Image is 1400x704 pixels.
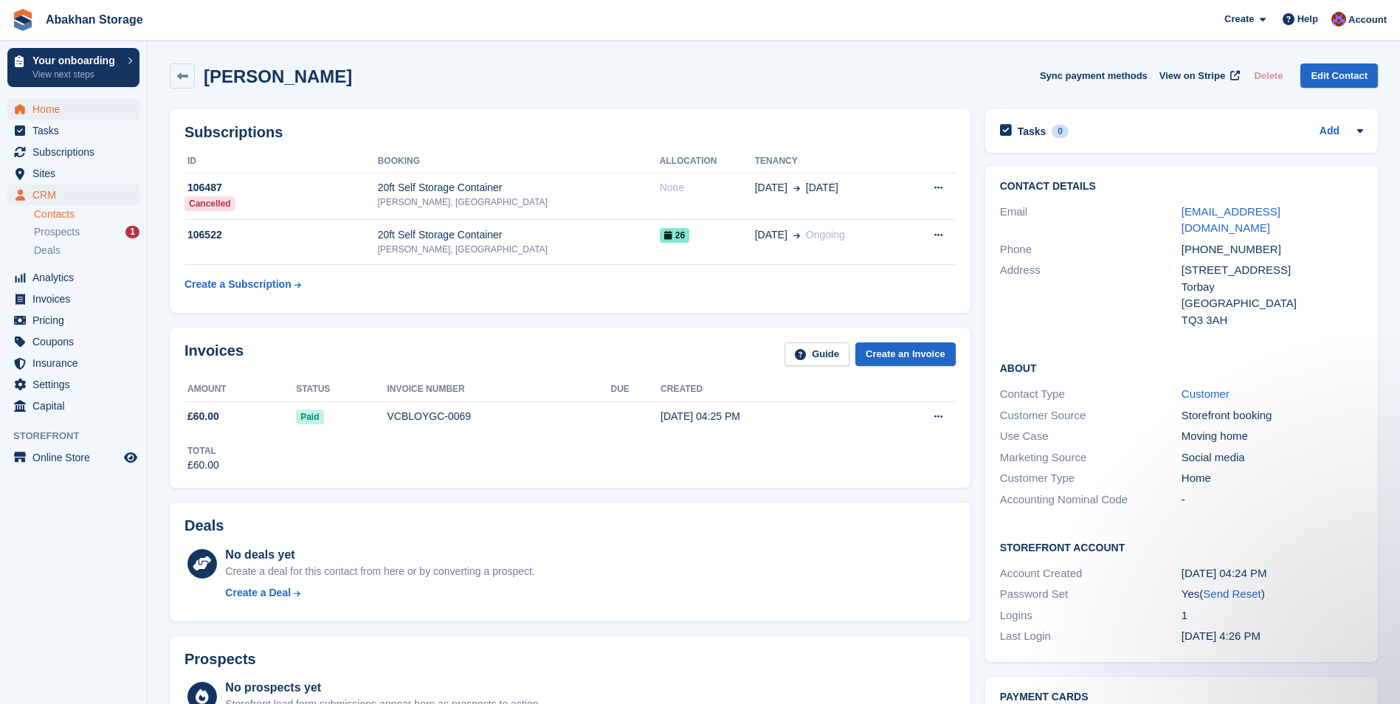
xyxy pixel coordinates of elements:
span: Prospects [34,225,80,239]
div: [PERSON_NAME], [GEOGRAPHIC_DATA] [378,243,660,256]
a: Create an Invoice [855,342,956,367]
a: Customer [1182,387,1230,400]
span: View on Stripe [1159,69,1225,83]
div: Marketing Source [1000,449,1182,466]
h2: Storefront Account [1000,539,1363,554]
span: ( ) [1199,587,1264,600]
a: Send Reset [1203,587,1261,600]
span: Deals [34,244,61,258]
th: Due [610,378,661,401]
a: Guide [785,342,849,367]
time: 2025-09-04 15:26:42 UTC [1182,629,1261,642]
span: Account [1348,13,1387,27]
h2: Deals [185,517,224,534]
span: Home [32,99,121,120]
div: Social media [1182,449,1363,466]
div: Password Set [1000,586,1182,603]
a: Preview store [122,449,139,466]
h2: Payment cards [1000,691,1363,703]
div: Contact Type [1000,386,1182,403]
span: Coupons [32,331,121,352]
th: Allocation [660,150,755,173]
div: Last Login [1000,628,1182,645]
h2: Invoices [185,342,244,367]
a: Edit Contact [1300,63,1378,88]
a: Add [1320,123,1339,140]
a: menu [7,184,139,205]
div: Email [1000,204,1182,237]
div: 20ft Self Storage Container [378,180,660,196]
a: menu [7,310,139,331]
h2: [PERSON_NAME] [204,66,352,86]
div: [DATE] 04:24 PM [1182,565,1363,582]
div: Accounting Nominal Code [1000,491,1182,508]
div: [DATE] 04:25 PM [661,409,873,424]
div: Customer Type [1000,470,1182,487]
button: Sync payment methods [1040,63,1148,88]
div: Customer Source [1000,407,1182,424]
a: menu [7,331,139,352]
div: 1 [125,226,139,238]
div: Create a Deal [225,585,291,601]
a: menu [7,447,139,468]
div: No prospects yet [225,679,541,697]
div: No deals yet [225,546,534,564]
a: Contacts [34,207,139,221]
span: Paid [296,410,323,424]
span: [DATE] [755,180,787,196]
span: Ongoing [806,229,845,241]
div: None [660,180,755,196]
a: menu [7,374,139,395]
div: Account Created [1000,565,1182,582]
div: Use Case [1000,428,1182,445]
button: Delete [1248,63,1289,88]
div: Home [1182,470,1363,487]
a: menu [7,289,139,309]
div: Torbay [1182,279,1363,296]
a: Abakhan Storage [40,7,149,32]
div: Address [1000,262,1182,328]
span: Invoices [32,289,121,309]
th: ID [185,150,378,173]
div: 1 [1182,607,1363,624]
th: Invoice number [387,378,610,401]
div: TQ3 3AH [1182,312,1363,329]
a: menu [7,142,139,162]
div: Total [187,444,219,458]
div: Storefront booking [1182,407,1363,424]
div: Yes [1182,586,1363,603]
span: Pricing [32,310,121,331]
h2: Tasks [1018,125,1046,138]
span: [DATE] [806,180,838,196]
p: View next steps [32,68,120,81]
a: menu [7,99,139,120]
a: menu [7,396,139,416]
span: Capital [32,396,121,416]
th: Created [661,378,873,401]
span: Online Store [32,447,121,468]
div: [STREET_ADDRESS] [1182,262,1363,279]
img: William Abakhan [1331,12,1346,27]
div: Create a deal for this contact from here or by converting a prospect. [225,564,534,579]
a: Create a Deal [225,585,534,601]
div: Cancelled [185,196,235,211]
div: VCBLOYGC-0069 [387,409,610,424]
div: [PERSON_NAME], [GEOGRAPHIC_DATA] [378,196,660,209]
span: Sites [32,163,121,184]
h2: Prospects [185,651,256,668]
div: Moving home [1182,428,1363,445]
div: Phone [1000,241,1182,258]
span: Subscriptions [32,142,121,162]
div: - [1182,491,1363,508]
a: Deals [34,243,139,258]
span: CRM [32,184,121,205]
span: Tasks [32,120,121,141]
div: 20ft Self Storage Container [378,227,660,243]
span: 26 [660,228,689,243]
span: £60.00 [187,409,219,424]
div: [PHONE_NUMBER] [1182,241,1363,258]
a: menu [7,353,139,373]
div: 106522 [185,227,378,243]
span: Create [1224,12,1254,27]
span: Settings [32,374,121,395]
